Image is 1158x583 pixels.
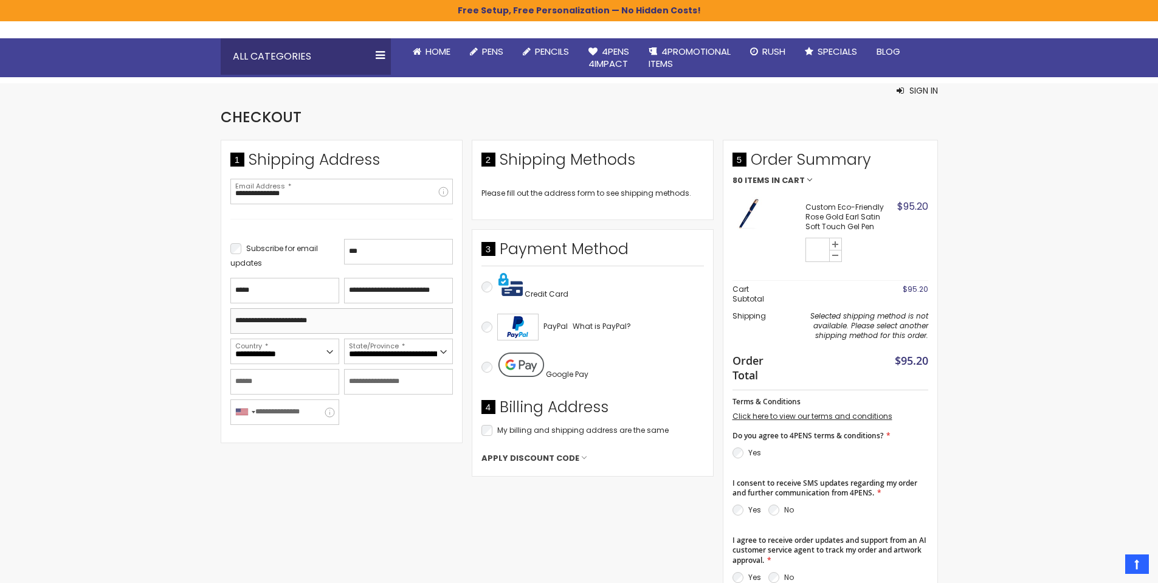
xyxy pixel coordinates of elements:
div: Please fill out the address form to see shipping methods. [481,188,704,198]
span: Google Pay [546,369,588,379]
span: $95.20 [903,284,928,294]
a: 4Pens4impact [579,38,639,78]
span: Subscribe for email updates [230,243,318,268]
label: Yes [748,505,761,515]
span: 80 [732,176,743,185]
span: Order Summary [732,150,928,176]
a: Click here to view our terms and conditions [732,411,892,421]
span: I consent to receive SMS updates regarding my order and further communication from 4PENS. [732,478,917,498]
a: Specials [795,38,867,65]
span: Credit Card [525,289,568,299]
span: Items in Cart [745,176,805,185]
span: I agree to receive order updates and support from an AI customer service agent to track my order ... [732,535,926,565]
span: Rush [762,45,785,58]
div: Billing Address [481,397,704,424]
span: Apply Discount Code [481,453,579,464]
img: Pay with credit card [498,272,523,297]
a: Home [403,38,460,65]
th: Cart Subtotal [732,280,779,308]
img: Pay with Google Pay [498,353,544,377]
span: Home [426,45,450,58]
a: Top [1125,554,1149,574]
a: Pencils [513,38,579,65]
span: Do you agree to 4PENS terms & conditions? [732,430,883,441]
div: Shipping Address [230,150,453,176]
span: My billing and shipping address are the same [497,425,669,435]
span: What is PayPal? [573,321,631,331]
div: Payment Method [481,239,704,266]
span: PayPal [543,321,568,331]
span: Pencils [535,45,569,58]
span: 4PROMOTIONAL ITEMS [649,45,731,70]
a: Pens [460,38,513,65]
img: Acceptance Mark [497,314,539,340]
span: Pens [482,45,503,58]
span: Shipping [732,311,766,321]
label: Yes [748,447,761,458]
div: United States: +1 [231,400,259,424]
span: Terms & Conditions [732,396,801,407]
div: All Categories [221,38,391,75]
button: Sign In [897,85,938,97]
strong: Order Total [732,351,773,383]
span: $95.20 [897,199,928,213]
img: Custom Eco-Friendly Rose Gold Earl Satin Soft Touch Gel Pen-Navy Blue [732,197,766,230]
strong: Custom Eco-Friendly Rose Gold Earl Satin Soft Touch Gel Pen [805,202,894,232]
div: Shipping Methods [481,150,704,176]
span: Sign In [909,85,938,97]
span: $95.20 [895,353,928,368]
span: Selected shipping method is not available. Please select another shipping method for this order. [810,311,928,340]
span: Blog [877,45,900,58]
a: Blog [867,38,910,65]
a: Rush [740,38,795,65]
a: 4PROMOTIONALITEMS [639,38,740,78]
span: Checkout [221,107,302,127]
span: Specials [818,45,857,58]
label: No [784,505,794,515]
span: 4Pens 4impact [588,45,629,70]
label: Yes [748,572,761,582]
a: What is PayPal? [573,319,631,334]
label: No [784,572,794,582]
